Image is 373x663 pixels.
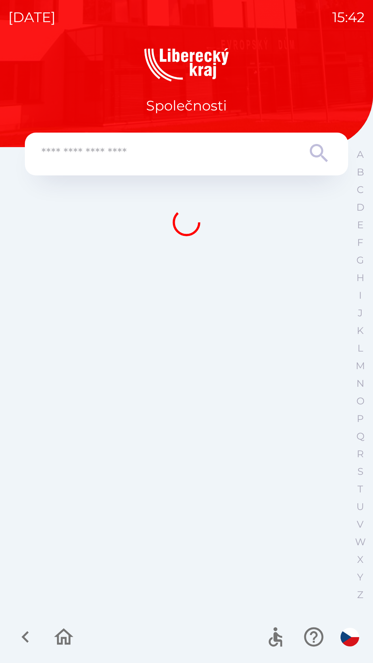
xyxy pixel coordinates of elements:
[352,463,369,480] button: S
[352,181,369,199] button: C
[358,307,363,319] p: J
[356,201,364,213] p: D
[352,251,369,269] button: G
[352,586,369,604] button: Z
[352,480,369,498] button: T
[352,199,369,216] button: D
[356,360,365,372] p: M
[356,254,364,266] p: G
[357,148,364,161] p: A
[352,357,369,375] button: M
[356,395,364,407] p: O
[352,375,369,392] button: N
[357,325,364,337] p: K
[352,445,369,463] button: R
[357,483,363,495] p: T
[352,322,369,339] button: K
[355,536,366,548] p: W
[352,533,369,551] button: W
[357,237,363,249] p: F
[8,7,56,28] p: [DATE]
[352,269,369,287] button: H
[352,146,369,163] button: A
[357,518,364,530] p: V
[352,410,369,427] button: P
[356,272,364,284] p: H
[357,448,364,460] p: R
[357,589,363,601] p: Z
[357,219,364,231] p: E
[352,339,369,357] button: L
[357,554,363,566] p: X
[352,551,369,568] button: X
[352,498,369,516] button: U
[356,501,364,513] p: U
[352,392,369,410] button: O
[332,7,365,28] p: 15:42
[357,465,363,478] p: S
[357,413,364,425] p: P
[146,95,227,116] p: Společnosti
[25,48,348,81] img: Logo
[356,377,364,390] p: N
[357,342,363,354] p: L
[341,628,359,646] img: cs flag
[352,568,369,586] button: Y
[352,427,369,445] button: Q
[357,184,364,196] p: C
[352,216,369,234] button: E
[352,234,369,251] button: F
[352,516,369,533] button: V
[352,287,369,304] button: I
[352,163,369,181] button: B
[352,304,369,322] button: J
[356,430,364,442] p: Q
[359,289,362,301] p: I
[357,571,363,583] p: Y
[357,166,364,178] p: B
